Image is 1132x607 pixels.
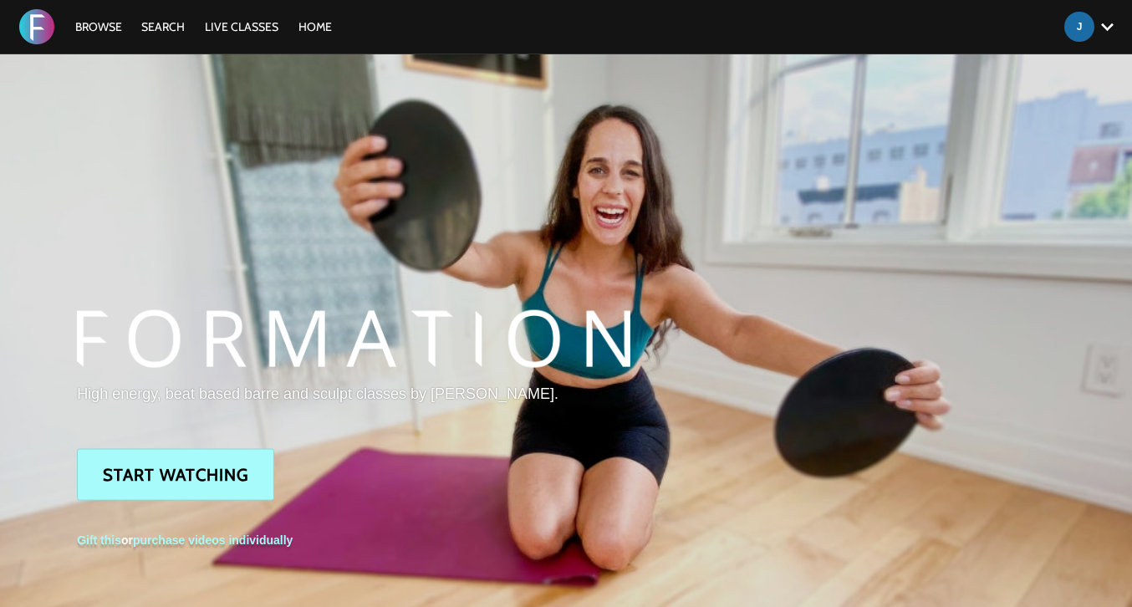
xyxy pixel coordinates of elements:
[133,533,293,547] a: purchase videos individually
[77,310,630,368] img: FORMATION
[67,19,130,34] a: Browse
[77,449,274,501] a: Start Watching
[77,533,293,547] span: or
[67,18,341,35] nav: Primary
[196,19,287,34] a: LIVE CLASSES
[290,19,340,34] a: HOME
[19,9,54,44] img: FORMATION
[133,19,193,34] a: Search
[77,533,121,547] a: Gift this
[77,383,630,405] p: High energy, beat based barre and sculpt classes by [PERSON_NAME].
